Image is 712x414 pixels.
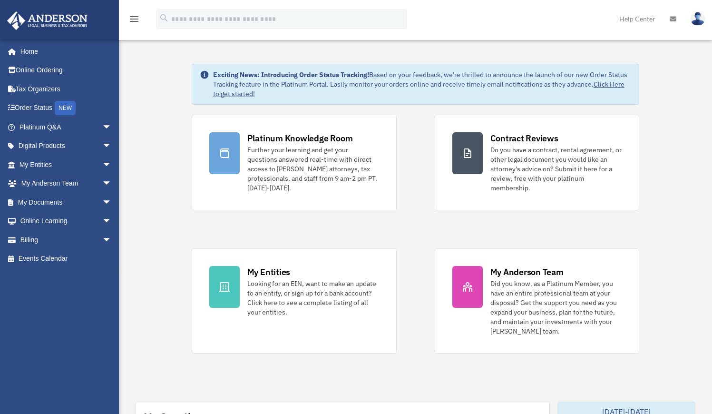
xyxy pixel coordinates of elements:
a: Order StatusNEW [7,99,126,118]
i: search [159,13,169,23]
a: Digital Productsarrow_drop_down [7,137,126,156]
a: Platinum Q&Aarrow_drop_down [7,118,126,137]
span: arrow_drop_down [102,118,121,137]
span: arrow_drop_down [102,212,121,231]
a: My Anderson Team Did you know, as a Platinum Member, you have an entire professional team at your... [435,248,640,354]
i: menu [128,13,140,25]
div: Based on your feedback, we're thrilled to announce the launch of our new Order Status Tracking fe... [213,70,632,99]
span: arrow_drop_down [102,230,121,250]
a: Home [7,42,121,61]
a: My Entities Looking for an EIN, want to make an update to an entity, or sign up for a bank accoun... [192,248,397,354]
div: My Entities [247,266,290,278]
span: arrow_drop_down [102,155,121,175]
span: arrow_drop_down [102,137,121,156]
a: Click Here to get started! [213,80,624,98]
div: Did you know, as a Platinum Member, you have an entire professional team at your disposal? Get th... [490,279,622,336]
span: arrow_drop_down [102,174,121,194]
a: My Anderson Teamarrow_drop_down [7,174,126,193]
div: Further your learning and get your questions answered real-time with direct access to [PERSON_NAM... [247,145,379,193]
img: Anderson Advisors Platinum Portal [4,11,90,30]
a: Platinum Knowledge Room Further your learning and get your questions answered real-time with dire... [192,115,397,210]
a: My Entitiesarrow_drop_down [7,155,126,174]
a: Online Learningarrow_drop_down [7,212,126,231]
a: Contract Reviews Do you have a contract, rental agreement, or other legal document you would like... [435,115,640,210]
a: Billingarrow_drop_down [7,230,126,249]
div: Contract Reviews [490,132,558,144]
a: My Documentsarrow_drop_down [7,193,126,212]
img: User Pic [691,12,705,26]
a: menu [128,17,140,25]
a: Tax Organizers [7,79,126,99]
a: Events Calendar [7,249,126,268]
strong: Exciting News: Introducing Order Status Tracking! [213,70,369,79]
div: NEW [55,101,76,115]
div: Looking for an EIN, want to make an update to an entity, or sign up for a bank account? Click her... [247,279,379,317]
div: My Anderson Team [490,266,564,278]
a: Online Ordering [7,61,126,80]
div: Do you have a contract, rental agreement, or other legal document you would like an attorney's ad... [490,145,622,193]
div: Platinum Knowledge Room [247,132,353,144]
span: arrow_drop_down [102,193,121,212]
